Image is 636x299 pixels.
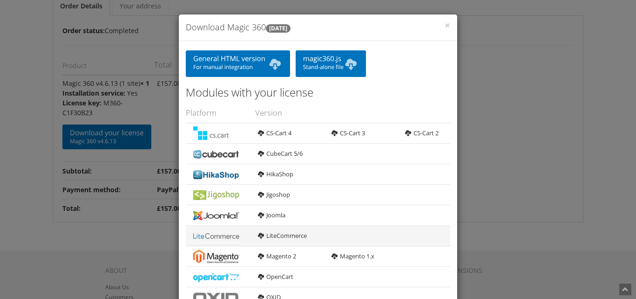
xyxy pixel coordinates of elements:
[186,21,450,34] h4: Download Magic 360
[258,211,285,219] a: Joomla
[405,129,439,137] a: CS-Cart 2
[332,129,365,137] a: CS-Cart 3
[266,24,291,33] b: [DATE]
[258,252,296,260] a: Magento 2
[258,190,290,199] a: Jigoshop
[445,21,450,30] button: Close
[186,86,450,98] h3: Modules with your license
[445,19,450,32] span: ×
[193,63,283,71] span: For manual integration
[186,50,290,77] a: General HTML versionFor manual integration
[258,129,291,137] a: CS-Cart 4
[332,252,374,260] a: Magento 1.x
[258,149,303,158] a: CubeCart 5/6
[258,272,293,281] a: OpenCart
[296,50,366,77] a: magic360.jsStand-alone file
[255,103,450,123] th: Version
[62,75,154,161] td: Magic 360 v4.6.13 (1 site)
[186,103,255,123] th: Platform
[258,231,307,240] a: LiteCommerce
[258,170,293,178] a: HikaShop
[303,63,359,71] span: Stand-alone file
